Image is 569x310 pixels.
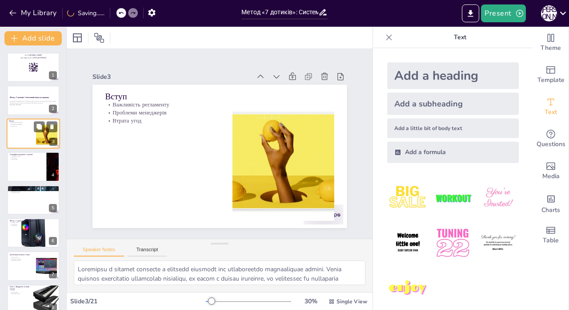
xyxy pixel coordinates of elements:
[543,236,559,245] span: Table
[94,33,104,43] span: Position
[545,107,557,117] span: Text
[49,138,57,146] div: 3
[541,205,560,215] span: Charts
[300,297,321,306] div: 30 %
[74,261,365,285] textarea: Loremipsu d sitamet consecte a elitsedd eiusmodt inc utlaboreetdo magnaaliquae admini. Venia quis...
[533,91,569,123] div: Add text boxes
[109,89,224,109] p: Важливість регламенту
[49,237,57,245] div: 6
[10,190,57,192] p: Важливість етапів
[49,204,57,212] div: 5
[541,4,557,22] button: Д [PERSON_NAME]
[387,142,519,163] div: Add a formula
[7,86,60,115] div: 2
[533,155,569,187] div: Add images, graphics, shapes or video
[9,120,33,122] p: Вступ
[387,118,519,138] div: Add a little bit of body text
[9,123,33,125] p: Проблеми менеджерів
[7,6,60,20] button: My Library
[241,6,318,19] input: Insert title
[387,93,519,115] div: Add a subheading
[432,177,473,219] img: 2.jpeg
[74,247,124,257] button: Speaker Notes
[10,257,33,258] p: Огляд етапів
[10,57,57,59] p: and login with code
[49,171,57,179] div: 4
[49,105,57,113] div: 2
[10,225,57,227] p: Дисципліна
[49,270,57,278] div: 7
[10,96,49,98] strong: Метод «7 дотиків»: Системний підхід до продажу
[10,220,57,222] p: Метод «7 дотиків» – загальний огляд
[7,118,60,149] div: 3
[49,71,57,79] div: 1
[34,121,44,132] button: Duplicate Slide
[537,75,565,85] span: Template
[7,251,60,281] div: 7
[533,123,569,155] div: Get real-time input from your audience
[387,177,429,219] img: 1.jpeg
[9,122,33,124] p: Важливість регламенту
[108,97,223,117] p: Проблеми менеджерів
[10,192,57,193] p: Зменшення втрат
[537,139,565,149] span: Questions
[387,222,429,264] img: 4.jpeg
[110,79,225,103] p: Вступ
[477,222,519,264] img: 6.jpeg
[387,268,429,309] img: 7.jpeg
[462,4,479,22] button: Export to PowerPoint
[7,53,60,82] div: 1
[10,293,31,294] p: Приклади питань
[7,152,60,181] div: 4
[10,260,33,261] p: Підтримка контакту
[10,100,57,103] p: Презентація розкриває метод «7 дотиків», який допомагає систематизувати процес продажу, підвищити...
[108,105,222,125] p: Втрата угод
[47,121,57,132] button: Delete Slide
[396,27,524,48] p: Text
[7,185,60,215] div: 5
[100,59,258,84] div: Slide 3
[10,258,33,260] p: Важливість довіри
[10,157,44,159] p: Сезонність
[481,4,525,22] button: Present
[477,177,519,219] img: 3.jpeg
[10,223,57,225] p: Системність
[387,62,519,89] div: Add a heading
[70,297,206,306] div: Slide 3 / 21
[337,298,367,305] span: Single View
[541,5,557,21] div: Д [PERSON_NAME]
[10,159,44,160] p: Конкуренція
[533,219,569,251] div: Add a table
[533,187,569,219] div: Add charts and graphs
[10,188,57,190] p: Системний підхід
[10,290,31,291] p: Довіра
[533,27,569,59] div: Change the overall theme
[10,286,31,290] p: Етап 1. Відкриття та вияв потреб
[10,291,31,293] p: Типи потреб
[10,104,57,106] p: Generated with [URL]
[9,125,33,127] p: Втрата угод
[10,153,44,156] p: Специфіка продажів в туризмі
[541,43,561,53] span: Theme
[432,222,473,264] img: 5.jpeg
[29,54,42,57] strong: [DOMAIN_NAME]
[10,253,33,256] p: Деталізація кожного етапу
[70,31,84,45] div: Layout
[10,155,44,157] p: Емоційний аспект
[10,221,57,223] p: Ключові етапи
[4,31,62,45] button: Add slide
[7,218,60,248] div: 6
[10,54,57,57] p: Go to
[67,9,104,17] div: Saving......
[533,59,569,91] div: Add ready made slides
[10,186,57,189] p: Рішення: метод «7 дотиків»
[542,171,560,181] span: Media
[128,247,167,257] button: Transcript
